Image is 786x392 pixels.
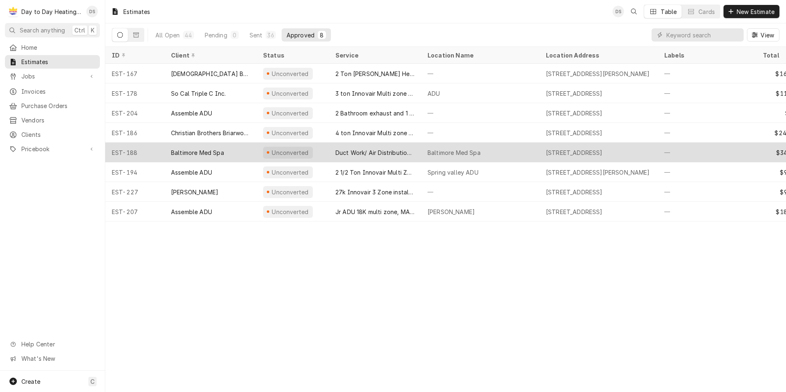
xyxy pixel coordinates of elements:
span: Jobs [21,72,83,81]
a: Go to Pricebook [5,142,100,156]
span: What's New [21,354,95,363]
a: Go to Jobs [5,69,100,83]
div: [STREET_ADDRESS] [546,129,603,137]
div: [STREET_ADDRESS] [546,188,603,196]
span: Search anything [20,26,65,35]
span: Purchase Orders [21,101,96,110]
span: Vendors [21,116,96,125]
div: [PERSON_NAME] [428,208,475,216]
div: Baltimore Med Spa [171,148,224,157]
div: Approved [287,31,314,39]
div: D [7,6,19,17]
span: Help Center [21,340,95,348]
div: Spring valley ADU [428,168,479,177]
div: Pending [205,31,227,39]
div: Table [661,7,677,16]
div: EST-194 [105,162,164,182]
div: Service [335,51,413,60]
a: Go to What's New [5,352,100,365]
div: Unconverted [271,109,310,118]
div: [STREET_ADDRESS][PERSON_NAME] [546,168,650,177]
div: Day to Day Heating and Cooling [21,7,82,16]
div: — [421,182,539,202]
div: — [421,103,539,123]
span: Pricebook [21,145,83,153]
div: Day to Day Heating and Cooling's Avatar [7,6,19,17]
div: 4 ton Innovair Multi zone system [335,129,414,137]
div: [STREET_ADDRESS] [546,109,603,118]
a: Vendors [5,113,100,127]
a: Home [5,41,100,54]
div: Client [171,51,248,60]
div: 27k Innovair 3 Zone installation [335,188,414,196]
div: 36 [267,31,274,39]
div: Assemble ADU [171,208,212,216]
div: 8 [319,31,324,39]
div: David Silvestre's Avatar [613,6,624,17]
div: Jr ADU 18K multi zone, MAIN ADU 24K multi zone [335,208,414,216]
button: Search anythingCtrlK [5,23,100,37]
div: Christian Brothers Briarwood [171,129,250,137]
div: All Open [155,31,180,39]
button: Open search [627,5,640,18]
span: Create [21,378,40,385]
span: C [90,377,95,386]
div: [DEMOGRAPHIC_DATA] Brothers [171,69,250,78]
div: — [658,123,756,143]
div: David Silvestre's Avatar [86,6,98,17]
div: EST-227 [105,182,164,202]
div: DS [86,6,98,17]
div: EST-207 [105,202,164,221]
div: [STREET_ADDRESS] [546,208,603,216]
span: Clients [21,130,96,139]
div: Unconverted [271,208,310,216]
a: Purchase Orders [5,99,100,113]
span: Ctrl [74,26,85,35]
div: 2 Ton [PERSON_NAME] Heat pump, duct work installation [335,69,414,78]
div: Location Name [428,51,531,60]
div: Unconverted [271,148,310,157]
span: Invoices [21,87,96,96]
div: 44 [185,31,192,39]
div: ADU [428,89,440,98]
div: So Cal Triple C Inc. [171,89,226,98]
span: Estimates [21,58,96,66]
div: [STREET_ADDRESS][PERSON_NAME] [546,69,650,78]
div: EST-167 [105,64,164,83]
input: Keyword search [666,28,740,42]
div: [STREET_ADDRESS] [546,89,603,98]
div: Sent [250,31,263,39]
div: [STREET_ADDRESS] [546,148,603,157]
div: 3 ton Innovair Multi zone system [335,89,414,98]
div: Cards [698,7,715,16]
div: — [658,162,756,182]
span: K [91,26,95,35]
div: Labels [664,51,750,60]
div: Baltimore Med Spa [428,148,481,157]
div: EST-178 [105,83,164,103]
div: — [658,182,756,202]
div: — [658,202,756,221]
div: Assemble ADU [171,168,212,177]
button: View [747,28,779,42]
div: — [658,64,756,83]
span: View [759,31,776,39]
div: ID [112,51,156,60]
a: Estimates [5,55,100,69]
div: 2 Bathroom exhaust and 1 supply Can/register [335,109,414,118]
span: New Estimate [735,7,776,16]
div: EST-204 [105,103,164,123]
div: Unconverted [271,168,310,177]
div: Unconverted [271,89,310,98]
div: 0 [232,31,237,39]
div: Unconverted [271,188,310,196]
a: Clients [5,128,100,141]
a: Go to Help Center [5,337,100,351]
div: Status [263,51,321,60]
div: [PERSON_NAME] [171,188,218,196]
div: — [658,103,756,123]
div: 2 1/2 Ton Innovair Multi Zone, Exhaust duct work [335,168,414,177]
div: EST-188 [105,143,164,162]
div: Unconverted [271,129,310,137]
div: Location Address [546,51,650,60]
